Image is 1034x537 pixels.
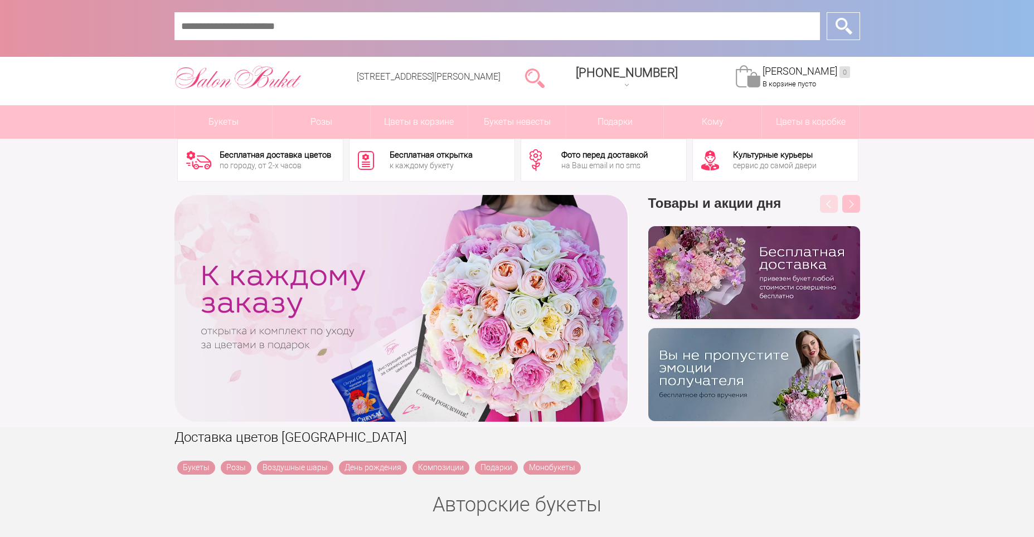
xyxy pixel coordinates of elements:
button: Next [842,195,860,213]
a: [PERSON_NAME] [763,65,850,78]
a: Букеты невесты [468,105,566,139]
a: Композиции [412,461,469,475]
a: Монобукеты [523,461,581,475]
a: Подарки [475,461,518,475]
h1: Доставка цветов [GEOGRAPHIC_DATA] [174,427,860,447]
img: Цветы Нижний Новгород [174,63,302,92]
a: День рождения [339,461,407,475]
a: Подарки [566,105,664,139]
h3: Товары и акции дня [648,195,860,226]
a: Цветы в коробке [762,105,860,139]
div: Бесплатная доставка цветов [220,151,331,159]
div: Фото перед доставкой [561,151,648,159]
div: сервис до самой двери [733,162,817,169]
span: В корзине пусто [763,80,816,88]
img: hpaj04joss48rwypv6hbykmvk1dj7zyr.png.webp [648,226,860,319]
a: [PHONE_NUMBER] [569,62,685,94]
a: Розы [273,105,370,139]
a: Цветы в корзине [371,105,468,139]
div: на Ваш email и по sms [561,162,648,169]
a: Авторские букеты [433,493,601,516]
span: Кому [664,105,761,139]
img: v9wy31nijnvkfycrkduev4dhgt9psb7e.png.webp [648,328,860,421]
span: [PHONE_NUMBER] [576,66,678,80]
a: Розы [221,461,251,475]
div: к каждому букету [390,162,473,169]
div: по городу, от 2-х часов [220,162,331,169]
a: Букеты [177,461,215,475]
div: Бесплатная открытка [390,151,473,159]
a: [STREET_ADDRESS][PERSON_NAME] [357,71,501,82]
a: Воздушные шары [257,461,333,475]
a: Букеты [175,105,273,139]
div: Культурные курьеры [733,151,817,159]
ins: 0 [839,66,850,78]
